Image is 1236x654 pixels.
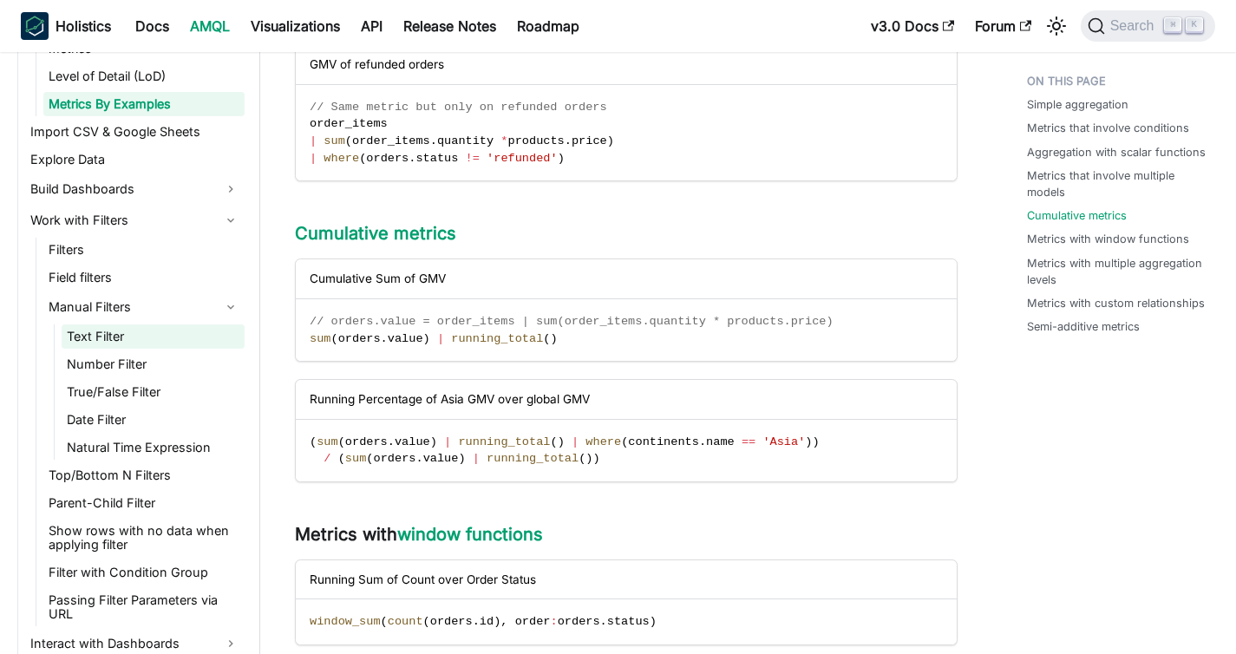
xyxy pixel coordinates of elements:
[62,408,245,432] a: Date Filter
[593,452,600,465] span: )
[437,134,494,147] span: quantity
[1027,120,1189,136] a: Metrics that involve conditions
[494,615,500,628] span: )
[62,352,245,376] a: Number Filter
[1027,207,1127,224] a: Cumulative metrics
[21,12,111,40] a: HolisticsHolistics
[466,152,480,165] span: !=
[607,134,614,147] span: )
[551,332,558,345] span: )
[180,12,240,40] a: AMQL
[1105,18,1165,34] span: Search
[550,615,557,628] span: :
[345,435,388,448] span: orders
[324,152,359,165] span: where
[43,463,245,487] a: Top/Bottom N Filters
[310,134,317,147] span: |
[295,524,958,546] h3: Metrics with
[397,524,543,545] a: window functions
[62,324,245,349] a: Text Filter
[1027,255,1208,288] a: Metrics with multiple aggregation levels
[1186,17,1203,33] kbd: K
[25,175,245,203] a: Build Dashboards
[393,12,507,40] a: Release Notes
[458,435,550,448] span: running_total
[473,452,480,465] span: |
[350,12,393,40] a: API
[415,452,422,465] span: .
[600,615,607,628] span: .
[345,134,352,147] span: (
[43,519,245,557] a: Show rows with no data when applying filter
[415,152,458,165] span: status
[473,615,480,628] span: .
[444,435,451,448] span: |
[310,332,330,345] span: sum
[500,615,507,628] span: ,
[1043,12,1070,40] button: Switch between dark and light mode (currently light mode)
[423,452,459,465] span: value
[296,560,957,599] div: Running Sum of Count over Order Status
[381,332,388,345] span: .
[43,64,245,88] a: Level of Detail (LoD)
[1164,17,1181,33] kbd: ⌘
[310,435,317,448] span: (
[43,92,245,116] a: Metrics By Examples
[295,223,456,244] a: Cumulative metrics
[43,265,245,290] a: Field filters
[813,435,820,448] span: )
[699,435,706,448] span: .
[558,435,565,448] span: )
[395,435,430,448] span: value
[1027,295,1205,311] a: Metrics with custom relationships
[1027,96,1128,113] a: Simple aggregation
[458,452,465,465] span: )
[1027,144,1206,160] a: Aggregation with scalar functions
[43,588,245,626] a: Passing Filter Parameters via URL
[125,12,180,40] a: Docs
[338,332,381,345] span: orders
[621,435,628,448] span: (
[374,452,416,465] span: orders
[310,315,834,328] span: // orders.value = order_items | sum(order_items.quantity * products.price)
[366,452,373,465] span: (
[62,380,245,404] a: True/False Filter
[310,101,607,114] span: // Same metric but only on refunded orders
[21,12,49,40] img: Holistics
[296,380,957,419] div: Running Percentage of Asia GMV over global GMV
[43,238,245,262] a: Filters
[296,45,957,84] div: GMV of refunded orders
[585,435,621,448] span: where
[25,206,245,234] a: Work with Filters
[43,293,245,321] a: Manual Filters
[437,332,444,345] span: |
[359,152,366,165] span: (
[451,332,543,345] span: running_total
[310,117,388,130] span: order_items
[572,134,607,147] span: price
[324,134,344,147] span: sum
[352,134,430,147] span: order_items
[43,560,245,585] a: Filter with Condition Group
[423,332,430,345] span: )
[296,259,957,298] div: Cumulative Sum of GMV
[25,147,245,172] a: Explore Data
[805,435,812,448] span: )
[585,452,592,465] span: )
[551,435,558,448] span: (
[515,615,551,628] span: order
[56,16,111,36] b: Holistics
[310,615,381,628] span: window_sum
[388,435,395,448] span: .
[543,332,550,345] span: (
[579,452,585,465] span: (
[310,152,317,165] span: |
[338,452,345,465] span: (
[62,435,245,460] a: Natural Time Expression
[607,615,650,628] span: status
[381,615,388,628] span: (
[430,615,473,628] span: orders
[487,452,579,465] span: running_total
[558,615,600,628] span: orders
[430,435,437,448] span: )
